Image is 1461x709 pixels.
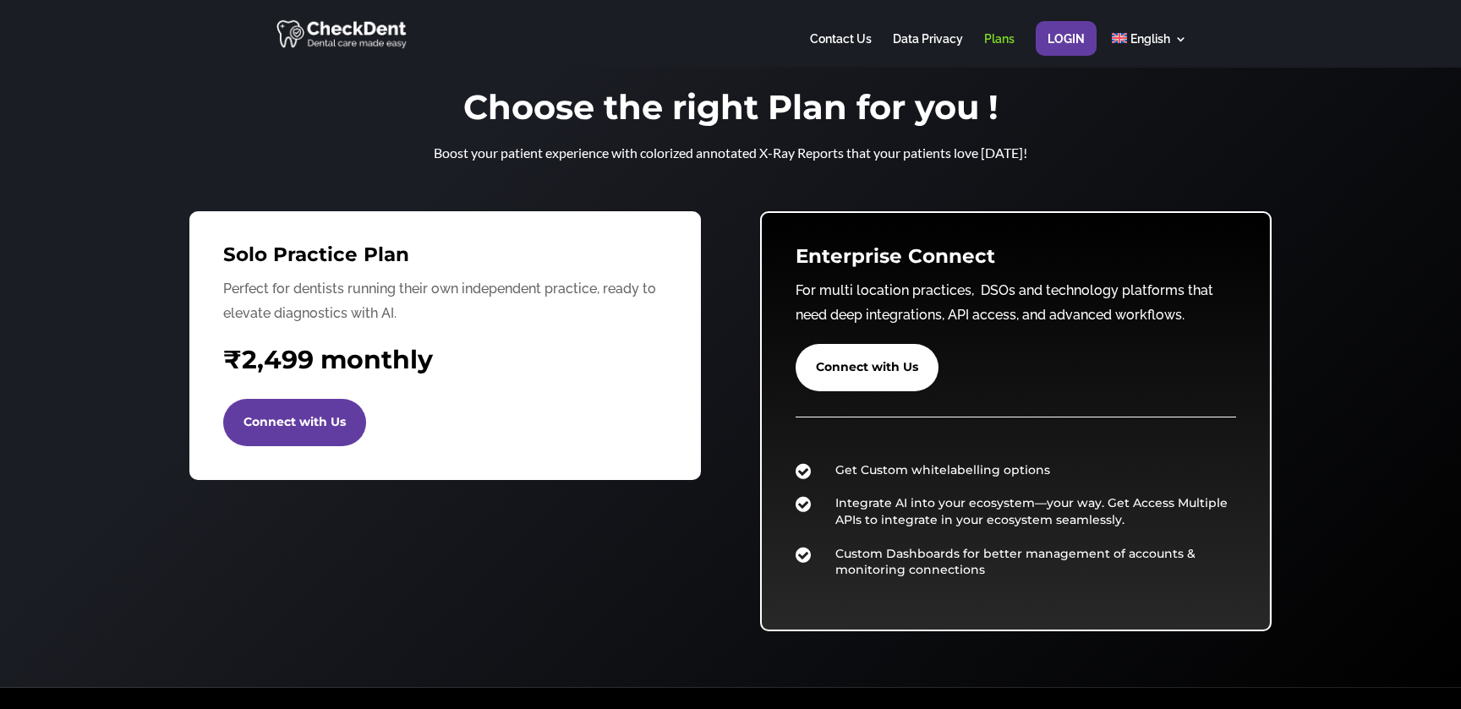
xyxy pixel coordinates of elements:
[392,90,1069,133] h1: Choose the right Plan for you !
[223,399,366,446] a: Connect with Us
[796,462,811,480] span: 
[810,33,872,66] a: Contact Us
[835,495,1228,527] span: Integrate AI into your ecosystem—your way. Get Access Multiple APIs to integrate in your ecosyste...
[796,247,1236,275] h3: Enterprise Connect
[223,277,667,326] p: Perfect for dentists running their own independent practice, ready to elevate diagnostics with AI.
[392,141,1069,166] p: Boost your patient experience with colorized annotated X-Ray Reports that your patients love [DATE]!
[223,245,667,273] h3: Solo Practice Plan
[835,546,1196,578] span: Custom Dashboards for better management of accounts & monitoring connections
[223,344,242,375] span: ₹
[223,342,667,386] h4: 2,499 monthly
[796,279,1236,328] p: For multi location practices, DSOs and technology platforms that need deep integrations, API acce...
[796,546,811,564] span: 
[984,33,1015,66] a: Plans
[796,344,938,391] a: Connect with Us
[1048,33,1085,66] a: Login
[796,495,811,513] span: 
[1130,32,1170,46] span: English
[276,17,409,50] img: CheckDent AI
[893,33,963,66] a: Data Privacy
[1112,33,1187,66] a: English
[835,462,1050,477] span: Get Custom whitelabelling options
